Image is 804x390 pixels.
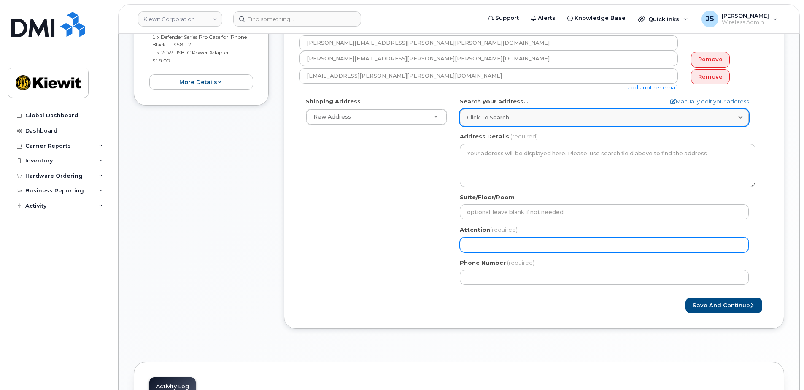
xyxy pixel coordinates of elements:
[233,11,361,27] input: Find something...
[691,69,730,85] a: Remove
[722,19,769,26] span: Wireless Admin
[149,74,253,90] button: more details
[482,10,525,27] a: Support
[299,68,678,84] input: Example: john@appleseed.com
[490,226,518,233] span: (required)
[706,14,714,24] span: JS
[691,52,730,68] a: Remove
[460,133,509,141] label: Address Details
[722,12,769,19] span: [PERSON_NAME]
[460,259,506,267] label: Phone Number
[152,49,235,64] small: 1 x 20W USB-C Power Adapter — $19.00
[670,97,749,106] a: Manually edit your address
[299,51,678,66] input: Example: john@appleseed.com
[460,109,749,126] a: Click to search
[696,11,784,27] div: Jessica Safarik
[575,14,626,22] span: Knowledge Base
[561,10,631,27] a: Knowledge Base
[467,114,509,122] span: Click to search
[510,133,538,140] span: (required)
[685,298,762,313] button: Save and Continue
[313,114,351,120] span: New Address
[299,35,678,51] input: Example: john@appleseed.com
[306,97,361,106] label: Shipping Address
[149,2,253,90] div: $0.99 - 2 Year Activation (128GB)
[460,193,515,201] label: Suite/Floor/Room
[627,84,678,91] a: add another email
[460,226,518,234] label: Attention
[648,16,679,22] span: Quicklinks
[538,14,556,22] span: Alerts
[460,204,749,219] input: optional, leave blank if not needed
[632,11,694,27] div: Quicklinks
[306,109,447,125] a: New Address
[460,97,529,106] label: Search your address...
[525,10,561,27] a: Alerts
[495,14,519,22] span: Support
[138,11,222,27] a: Kiewit Corporation
[507,259,534,266] span: (required)
[767,353,798,384] iframe: Messenger Launcher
